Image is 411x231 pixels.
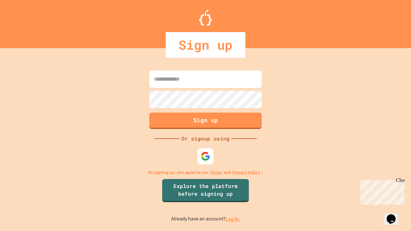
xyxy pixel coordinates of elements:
[199,10,212,26] img: Logo.svg
[149,113,262,129] button: Sign up
[3,3,44,41] div: Chat with us now!Close
[171,215,240,223] p: Already have an account?
[162,179,249,202] a: Explore the platform before signing up
[358,177,405,205] iframe: chat widget
[225,216,240,222] a: Log in.
[232,169,260,176] a: Privacy Policy
[384,205,405,225] iframe: chat widget
[201,151,210,161] img: google-icon.svg
[166,32,245,58] div: Sign up
[180,135,231,142] div: Or signup using
[148,169,263,176] p: By signing up, you agree to our and .
[210,169,222,176] a: Terms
